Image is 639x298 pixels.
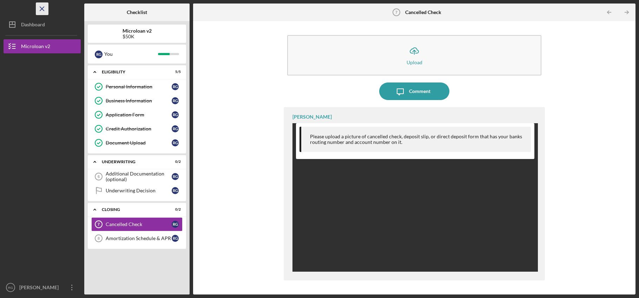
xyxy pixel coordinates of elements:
a: Document UploadRG [91,136,183,150]
div: R G [172,221,179,228]
text: RG [8,286,13,290]
b: Microloan v2 [123,28,152,34]
div: Closing [102,207,163,212]
div: 5 / 5 [168,70,181,74]
div: 0 / 2 [168,207,181,212]
div: Underwriting [102,160,163,164]
div: R G [172,235,179,242]
button: Upload [287,35,541,75]
div: R G [95,51,103,58]
div: Eligibility [102,70,163,74]
div: R G [172,97,179,104]
div: You [104,48,158,60]
div: Application Form [106,112,172,118]
a: 6Additional Documentation (optional)RG [91,170,183,184]
tspan: 8 [98,236,100,240]
div: Microloan v2 [21,39,50,55]
a: 8Amortization Schedule & APRRG [91,231,183,245]
div: R G [172,187,179,194]
button: RG[PERSON_NAME] [4,280,81,294]
div: [PERSON_NAME] [18,280,63,296]
a: Underwriting DecisionRG [91,184,183,198]
tspan: 7 [98,222,100,226]
div: 0 / 2 [168,160,181,164]
div: [PERSON_NAME] [292,114,332,120]
div: Amortization Schedule & APR [106,236,172,241]
div: Additional Documentation (optional) [106,171,172,182]
tspan: 6 [98,174,100,179]
div: Business Information [106,98,172,104]
a: Business InformationRG [91,94,183,108]
div: $50K [123,34,152,39]
button: Microloan v2 [4,39,81,53]
div: Comment [409,82,430,100]
div: Personal Information [106,84,172,90]
a: 7Cancelled CheckRG [91,217,183,231]
a: Application FormRG [91,108,183,122]
div: R G [172,125,179,132]
div: R G [172,139,179,146]
a: Personal InformationRG [91,80,183,94]
div: Cancelled Check [106,221,172,227]
div: R G [172,83,179,90]
button: Dashboard [4,18,81,32]
div: R G [172,111,179,118]
b: Cancelled Check [405,9,441,15]
b: Checklist [127,9,147,15]
tspan: 7 [395,10,397,14]
div: R G [172,173,179,180]
div: Please upload a picture of cancelled check, deposit slip, or direct deposit form that has your ba... [310,134,524,145]
div: Document Upload [106,140,172,146]
button: Comment [379,82,449,100]
div: Underwriting Decision [106,188,172,193]
div: Credit Authorization [106,126,172,132]
div: Upload [407,60,422,65]
a: Credit AuthorizationRG [91,122,183,136]
div: Dashboard [21,18,45,33]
